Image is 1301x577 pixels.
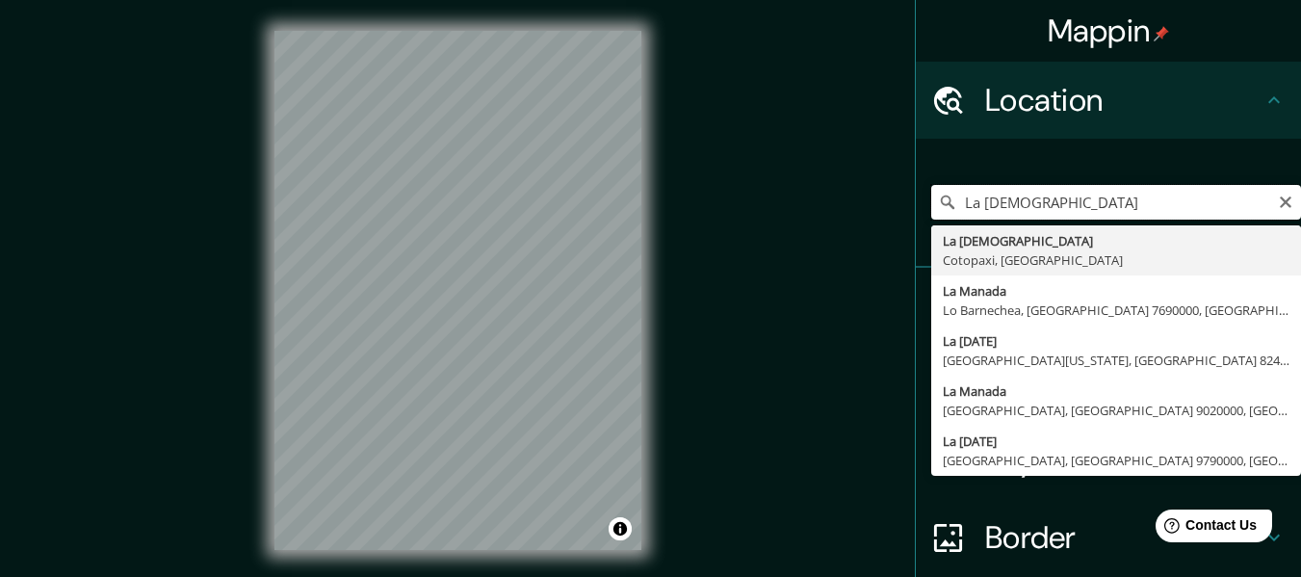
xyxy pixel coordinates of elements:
[1048,12,1170,50] h4: Mappin
[985,81,1262,119] h4: Location
[943,351,1289,370] div: [GEOGRAPHIC_DATA][US_STATE], [GEOGRAPHIC_DATA] 8240000, [GEOGRAPHIC_DATA]
[943,250,1289,270] div: Cotopaxi, [GEOGRAPHIC_DATA]
[916,62,1301,139] div: Location
[916,499,1301,576] div: Border
[943,331,1289,351] div: La [DATE]
[916,422,1301,499] div: Layout
[943,381,1289,401] div: La Manada
[943,281,1289,301] div: La Manada
[985,518,1262,557] h4: Border
[931,185,1301,220] input: Pick your city or area
[985,441,1262,480] h4: Layout
[943,432,1289,451] div: La [DATE]
[274,31,641,550] canvas: Map
[943,451,1289,470] div: [GEOGRAPHIC_DATA], [GEOGRAPHIC_DATA] 9790000, [GEOGRAPHIC_DATA]
[943,231,1289,250] div: La [DEMOGRAPHIC_DATA]
[1130,502,1280,556] iframe: Help widget launcher
[609,517,632,540] button: Toggle attribution
[916,268,1301,345] div: Pins
[943,401,1289,420] div: [GEOGRAPHIC_DATA], [GEOGRAPHIC_DATA] 9020000, [GEOGRAPHIC_DATA]
[943,301,1289,320] div: Lo Barnechea, [GEOGRAPHIC_DATA] 7690000, [GEOGRAPHIC_DATA]
[1278,192,1293,210] button: Clear
[916,345,1301,422] div: Style
[1154,26,1169,41] img: pin-icon.png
